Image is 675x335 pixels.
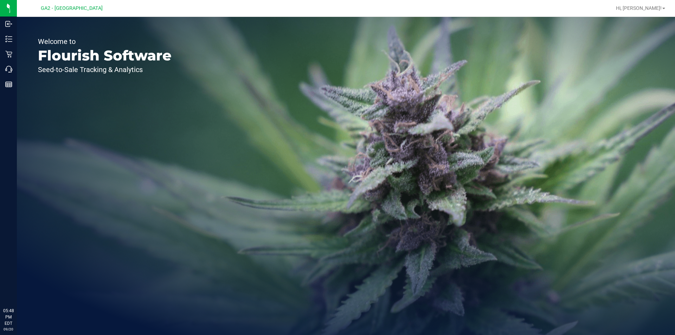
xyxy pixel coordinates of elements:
span: GA2 - [GEOGRAPHIC_DATA] [41,5,103,11]
inline-svg: Retail [5,51,12,58]
p: 09/20 [3,327,14,332]
iframe: Resource center [7,279,28,300]
p: Welcome to [38,38,172,45]
inline-svg: Reports [5,81,12,88]
p: Flourish Software [38,49,172,63]
span: Hi, [PERSON_NAME]! [616,5,662,11]
p: 05:48 PM EDT [3,308,14,327]
p: Seed-to-Sale Tracking & Analytics [38,66,172,73]
inline-svg: Inventory [5,36,12,43]
inline-svg: Inbound [5,20,12,27]
inline-svg: Call Center [5,66,12,73]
